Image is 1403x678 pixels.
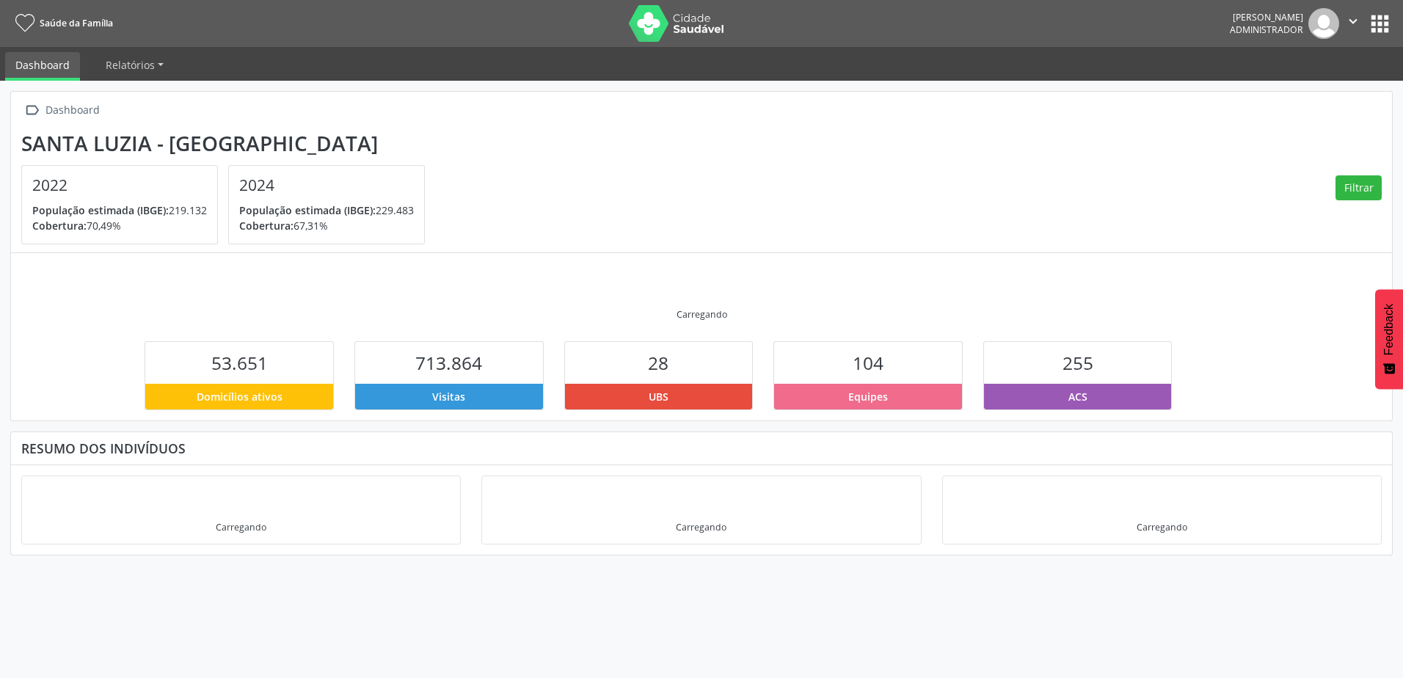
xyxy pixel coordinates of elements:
[5,52,80,81] a: Dashboard
[1230,23,1303,36] span: Administrador
[1230,11,1303,23] div: [PERSON_NAME]
[211,351,268,375] span: 53.651
[676,521,726,533] div: Carregando
[648,351,668,375] span: 28
[10,11,113,35] a: Saúde da Família
[848,389,888,404] span: Equipes
[95,52,174,78] a: Relatórios
[32,176,207,194] h4: 2022
[239,218,414,233] p: 67,31%
[239,219,294,233] span: Cobertura:
[43,100,102,121] div: Dashboard
[1137,521,1187,533] div: Carregando
[21,100,43,121] i: 
[677,308,727,321] div: Carregando
[1339,8,1367,39] button: 
[40,17,113,29] span: Saúde da Família
[21,440,1382,456] div: Resumo dos indivíduos
[1345,13,1361,29] i: 
[1068,389,1087,404] span: ACS
[21,131,435,156] div: Santa Luzia - [GEOGRAPHIC_DATA]
[432,389,465,404] span: Visitas
[1375,289,1403,389] button: Feedback - Mostrar pesquisa
[1382,304,1396,355] span: Feedback
[32,219,87,233] span: Cobertura:
[216,521,266,533] div: Carregando
[197,389,283,404] span: Domicílios ativos
[106,58,155,72] span: Relatórios
[32,218,207,233] p: 70,49%
[1367,11,1393,37] button: apps
[853,351,883,375] span: 104
[32,203,169,217] span: População estimada (IBGE):
[239,203,376,217] span: População estimada (IBGE):
[649,389,668,404] span: UBS
[32,203,207,218] p: 219.132
[1063,351,1093,375] span: 255
[415,351,482,375] span: 713.864
[1335,175,1382,200] button: Filtrar
[21,100,102,121] a:  Dashboard
[239,203,414,218] p: 229.483
[239,176,414,194] h4: 2024
[1308,8,1339,39] img: img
